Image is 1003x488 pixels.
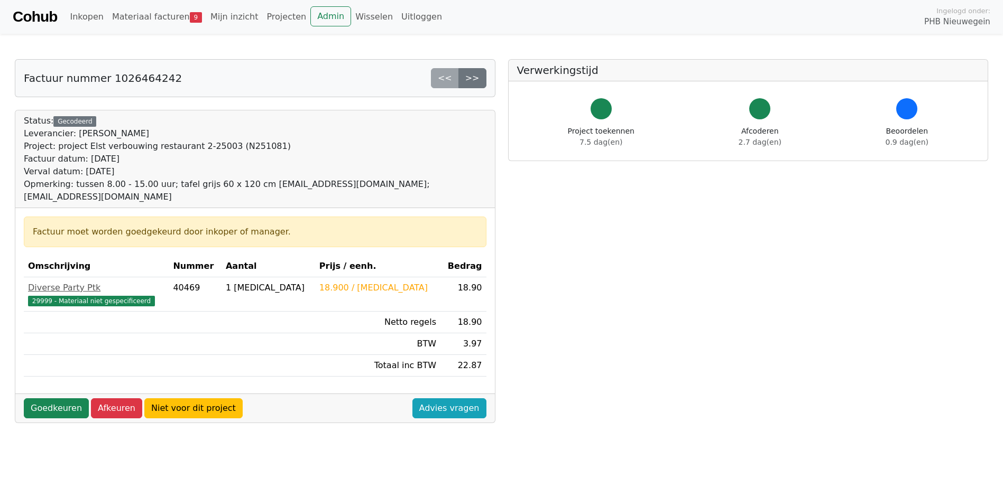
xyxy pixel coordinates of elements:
div: Project toekennen [568,126,634,148]
a: >> [458,68,486,88]
th: Aantal [222,256,315,277]
td: 18.90 [440,277,486,312]
a: Mijn inzicht [206,6,263,27]
a: Inkopen [66,6,107,27]
div: Leverancier: [PERSON_NAME] [24,127,486,140]
td: 40469 [169,277,222,312]
div: Diverse Party Ptk [28,281,164,294]
a: Projecten [262,6,310,27]
span: 9 [190,12,202,23]
div: 1 [MEDICAL_DATA] [226,281,311,294]
span: 2.7 dag(en) [739,138,781,146]
td: 3.97 [440,333,486,355]
div: Gecodeerd [53,116,96,127]
a: Materiaal facturen9 [108,6,206,27]
th: Omschrijving [24,256,169,277]
a: Goedkeuren [24,398,89,418]
a: Niet voor dit project [144,398,243,418]
a: Advies vragen [412,398,486,418]
a: Diverse Party Ptk29999 - Materiaal niet gespecificeerd [28,281,164,307]
td: Netto regels [315,312,440,333]
div: 18.900 / [MEDICAL_DATA] [319,281,436,294]
a: Wisselen [351,6,397,27]
h5: Factuur nummer 1026464242 [24,72,182,85]
a: Afkeuren [91,398,142,418]
div: Opmerking: tussen 8.00 - 15.00 uur; tafel grijs 60 x 120 cm [EMAIL_ADDRESS][DOMAIN_NAME]; [EMAIL_... [24,178,486,203]
span: Ingelogd onder: [936,6,990,16]
th: Nummer [169,256,222,277]
th: Prijs / eenh. [315,256,440,277]
td: 22.87 [440,355,486,377]
td: Totaal inc BTW [315,355,440,377]
a: Admin [310,6,351,26]
div: Factuur datum: [DATE] [24,153,486,165]
td: 18.90 [440,312,486,333]
div: Afcoderen [739,126,781,148]
div: Status: [24,115,486,203]
div: Project: project Elst verbouwing restaurant 2-25003 (N251081) [24,140,486,153]
span: 0.9 dag(en) [886,138,928,146]
div: Factuur moet worden goedgekeurd door inkoper of manager. [33,226,477,238]
span: PHB Nieuwegein [924,16,990,28]
div: Verval datum: [DATE] [24,165,486,178]
div: Beoordelen [886,126,928,148]
td: BTW [315,333,440,355]
h5: Verwerkingstijd [517,64,980,77]
span: 7.5 dag(en) [579,138,622,146]
a: Cohub [13,4,57,30]
a: Uitloggen [397,6,446,27]
span: 29999 - Materiaal niet gespecificeerd [28,296,155,306]
th: Bedrag [440,256,486,277]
